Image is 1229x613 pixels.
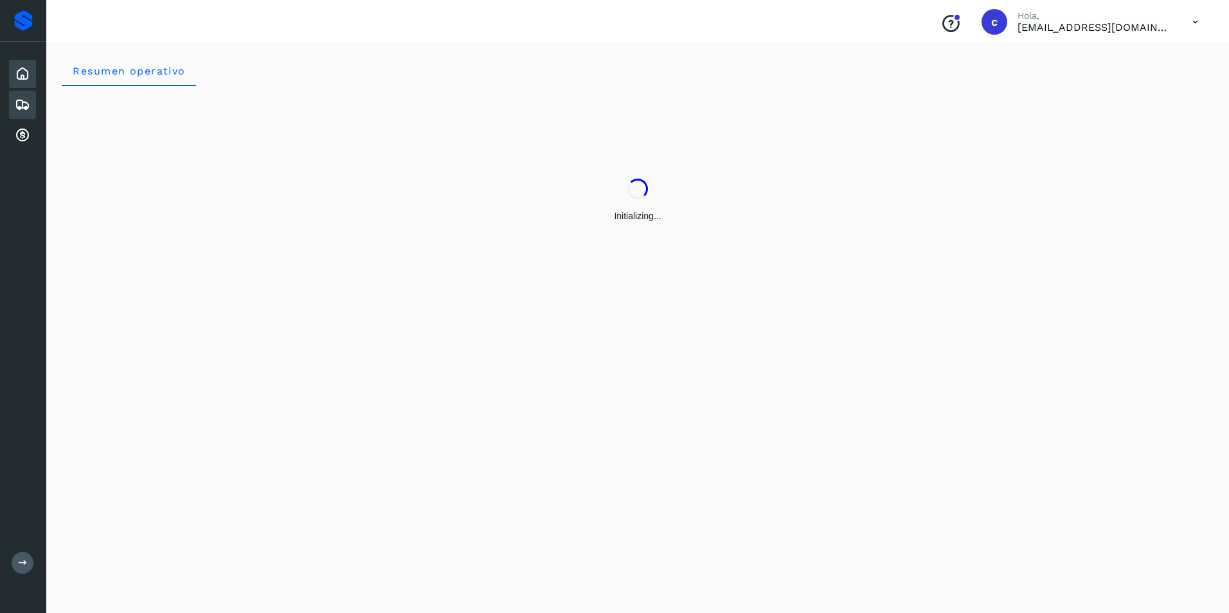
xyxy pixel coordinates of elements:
[9,91,36,119] div: Embarques
[1018,10,1172,21] p: Hola,
[72,65,186,77] span: Resumen operativo
[9,121,36,150] div: Cuentas por cobrar
[1018,21,1172,33] p: cuentasxcobrar@readysolutions.com.mx
[9,60,36,88] div: Inicio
